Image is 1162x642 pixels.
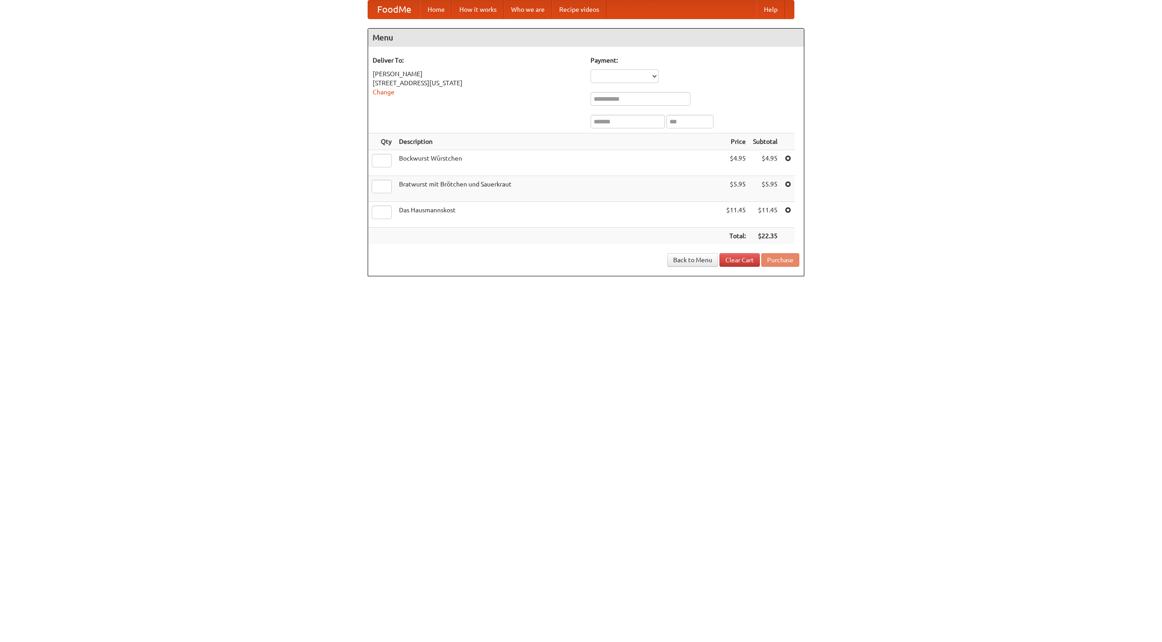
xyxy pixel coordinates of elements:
[591,56,799,65] h5: Payment:
[723,228,749,245] th: Total:
[395,176,723,202] td: Bratwurst mit Brötchen und Sauerkraut
[368,133,395,150] th: Qty
[552,0,606,19] a: Recipe videos
[757,0,785,19] a: Help
[719,253,760,267] a: Clear Cart
[373,88,394,96] a: Change
[368,29,804,47] h4: Menu
[749,202,781,228] td: $11.45
[749,176,781,202] td: $5.95
[761,253,799,267] button: Purchase
[723,150,749,176] td: $4.95
[723,133,749,150] th: Price
[749,150,781,176] td: $4.95
[504,0,552,19] a: Who we are
[723,202,749,228] td: $11.45
[667,253,718,267] a: Back to Menu
[420,0,452,19] a: Home
[395,150,723,176] td: Bockwurst Würstchen
[373,78,581,88] div: [STREET_ADDRESS][US_STATE]
[723,176,749,202] td: $5.95
[749,228,781,245] th: $22.35
[395,133,723,150] th: Description
[373,56,581,65] h5: Deliver To:
[395,202,723,228] td: Das Hausmannskost
[749,133,781,150] th: Subtotal
[368,0,420,19] a: FoodMe
[452,0,504,19] a: How it works
[373,69,581,78] div: [PERSON_NAME]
